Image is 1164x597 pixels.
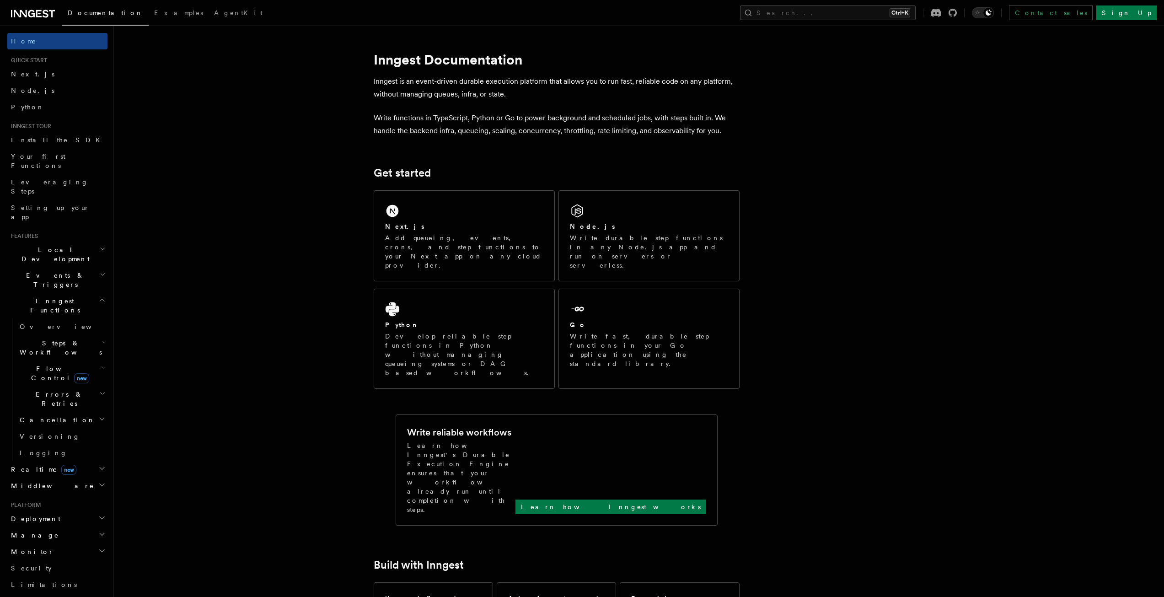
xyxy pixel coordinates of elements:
[16,412,107,428] button: Cancellation
[7,514,60,523] span: Deployment
[570,222,615,231] h2: Node.js
[521,502,701,511] p: Learn how Inngest works
[7,296,99,315] span: Inngest Functions
[385,222,424,231] h2: Next.js
[1096,5,1157,20] a: Sign Up
[7,531,59,540] span: Manage
[149,3,209,25] a: Examples
[1009,5,1093,20] a: Contact sales
[972,7,994,18] button: Toggle dark mode
[62,3,149,26] a: Documentation
[16,360,107,386] button: Flow Controlnew
[374,167,431,179] a: Get started
[74,373,89,383] span: new
[11,70,54,78] span: Next.js
[20,323,114,330] span: Overview
[407,441,515,514] p: Learn how Inngest's Durable Execution Engine ensures that your workflow already run until complet...
[11,565,52,572] span: Security
[7,33,107,49] a: Home
[16,339,102,357] span: Steps & Workflows
[20,449,67,457] span: Logging
[20,433,80,440] span: Versioning
[7,232,38,240] span: Features
[7,547,54,556] span: Monitor
[558,289,740,389] a: GoWrite fast, durable step functions in your Go application using the standard library.
[7,57,47,64] span: Quick start
[7,478,107,494] button: Middleware
[7,132,107,148] a: Install the SDK
[16,390,99,408] span: Errors & Retries
[68,9,143,16] span: Documentation
[7,560,107,576] a: Security
[558,190,740,281] a: Node.jsWrite durable step functions in any Node.js app and run on servers or serverless.
[374,559,464,571] a: Build with Inngest
[7,461,107,478] button: Realtimenew
[385,233,543,270] p: Add queueing, events, crons, and step functions to your Next app on any cloud provider.
[61,465,76,475] span: new
[7,293,107,318] button: Inngest Functions
[7,148,107,174] a: Your first Functions
[154,9,203,16] span: Examples
[407,426,511,439] h2: Write reliable workflows
[11,581,77,588] span: Limitations
[7,267,107,293] button: Events & Triggers
[7,527,107,543] button: Manage
[7,245,100,264] span: Local Development
[374,190,555,281] a: Next.jsAdd queueing, events, crons, and step functions to your Next app on any cloud provider.
[214,9,263,16] span: AgentKit
[7,481,94,490] span: Middleware
[16,335,107,360] button: Steps & Workflows
[374,112,740,137] p: Write functions in TypeScript, Python or Go to power background and scheduled jobs, with steps bu...
[570,320,586,329] h2: Go
[7,501,41,509] span: Platform
[7,511,107,527] button: Deployment
[7,66,107,82] a: Next.js
[7,82,107,99] a: Node.js
[374,75,740,101] p: Inngest is an event-driven durable execution platform that allows you to run fast, reliable code ...
[7,174,107,199] a: Leveraging Steps
[16,364,101,382] span: Flow Control
[11,103,44,111] span: Python
[7,123,51,130] span: Inngest tour
[16,318,107,335] a: Overview
[374,51,740,68] h1: Inngest Documentation
[890,8,910,17] kbd: Ctrl+K
[7,271,100,289] span: Events & Triggers
[740,5,916,20] button: Search...Ctrl+K
[209,3,268,25] a: AgentKit
[7,199,107,225] a: Setting up your app
[16,445,107,461] a: Logging
[7,465,76,474] span: Realtime
[570,233,728,270] p: Write durable step functions in any Node.js app and run on servers or serverless.
[11,87,54,94] span: Node.js
[7,318,107,461] div: Inngest Functions
[11,136,106,144] span: Install the SDK
[374,289,555,389] a: PythonDevelop reliable step functions in Python without managing queueing systems or DAG based wo...
[16,386,107,412] button: Errors & Retries
[11,178,88,195] span: Leveraging Steps
[16,428,107,445] a: Versioning
[385,320,419,329] h2: Python
[16,415,95,425] span: Cancellation
[515,500,706,514] a: Learn how Inngest works
[11,204,90,221] span: Setting up your app
[385,332,543,377] p: Develop reliable step functions in Python without managing queueing systems or DAG based workflows.
[7,543,107,560] button: Monitor
[570,332,728,368] p: Write fast, durable step functions in your Go application using the standard library.
[7,242,107,267] button: Local Development
[7,576,107,593] a: Limitations
[7,99,107,115] a: Python
[11,153,65,169] span: Your first Functions
[11,37,37,46] span: Home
